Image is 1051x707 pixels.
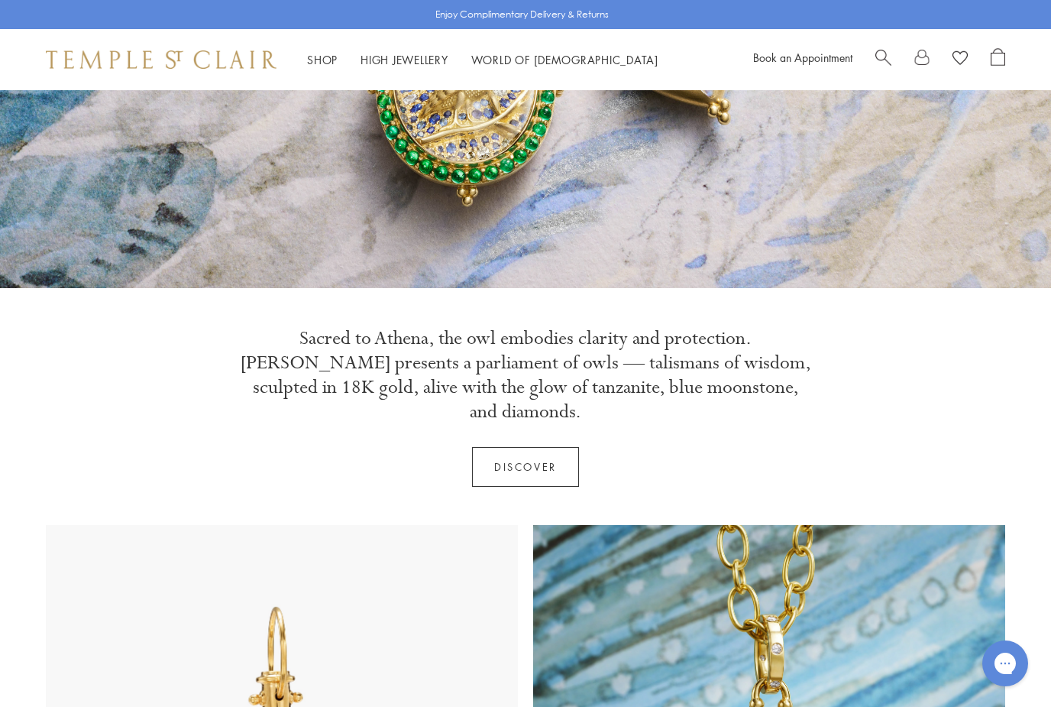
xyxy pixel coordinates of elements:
a: Search [875,48,891,71]
a: Book an Appointment [753,50,852,65]
iframe: Gorgias live chat messenger [975,635,1036,692]
a: View Wishlist [952,48,968,71]
a: Discover [472,447,579,487]
a: ShopShop [307,52,338,67]
nav: Main navigation [307,50,658,70]
p: Sacred to Athena, the owl embodies clarity and protection. [PERSON_NAME] presents a parliament of... [239,326,812,424]
a: Open Shopping Bag [991,48,1005,71]
p: Enjoy Complimentary Delivery & Returns [435,7,609,22]
a: World of [DEMOGRAPHIC_DATA]World of [DEMOGRAPHIC_DATA] [471,52,658,67]
a: High JewelleryHigh Jewellery [361,52,448,67]
img: Temple St. Clair [46,50,276,69]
